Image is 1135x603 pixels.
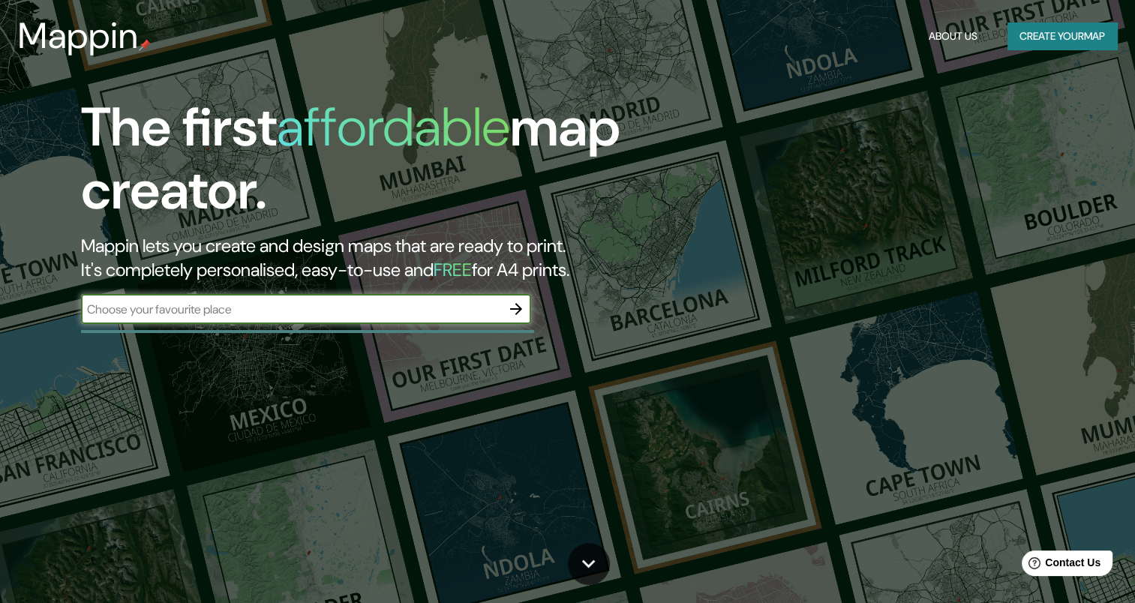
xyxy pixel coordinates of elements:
input: Choose your favourite place [81,301,501,318]
h1: The first map creator. [81,96,649,234]
h2: Mappin lets you create and design maps that are ready to print. It's completely personalised, eas... [81,234,649,282]
h1: affordable [277,92,510,162]
button: Create yourmap [1007,22,1117,50]
iframe: Help widget launcher [1001,544,1118,586]
button: About Us [923,22,983,50]
h3: Mappin [18,15,139,57]
img: mappin-pin [139,39,151,51]
h5: FREE [434,258,472,281]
